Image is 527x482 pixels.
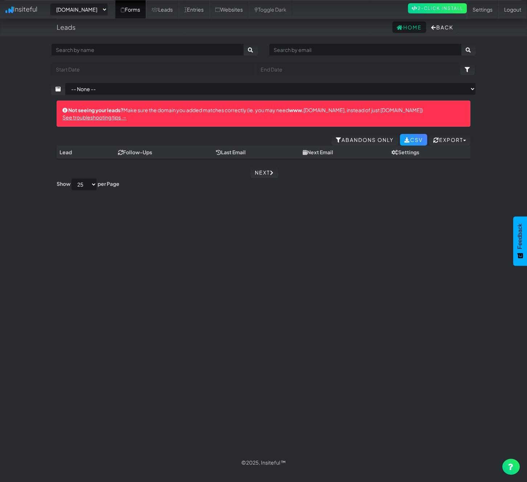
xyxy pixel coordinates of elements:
[51,44,244,56] input: Search by name
[513,216,527,266] button: Feedback - Show survey
[289,107,303,113] strong: www.
[115,0,146,19] a: Forms
[389,146,470,159] th: Settings
[256,63,460,75] input: End Date
[146,0,179,19] a: Leads
[68,107,123,113] strong: Not seeing your leads?
[213,146,300,159] th: Last Email
[209,0,249,19] a: Websites
[467,0,498,19] a: Settings
[498,0,527,19] a: Logout
[5,7,13,13] img: icon.png
[400,134,427,146] a: CSV
[408,3,467,13] a: 2-Click Install
[427,21,458,33] button: Back
[269,44,462,56] input: Search by email
[429,134,470,146] button: Export
[57,180,70,187] label: Show
[57,146,101,159] th: Lead
[57,101,470,127] div: Make sure the domain you added matches correctly (ie. you may need [DOMAIN_NAME], instead of just...
[300,146,389,159] th: Next Email
[51,63,255,75] input: Start Date
[517,224,523,249] span: Feedback
[62,114,127,120] a: See troubleshooting tips →
[98,180,119,187] label: per Page
[115,146,213,159] th: Follow-Ups
[331,134,398,146] a: Abandons Only
[179,0,209,19] a: Entries
[249,0,292,19] a: Toggle Dark
[250,167,278,178] a: Next
[392,21,426,33] a: Home
[57,24,75,31] h4: Leads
